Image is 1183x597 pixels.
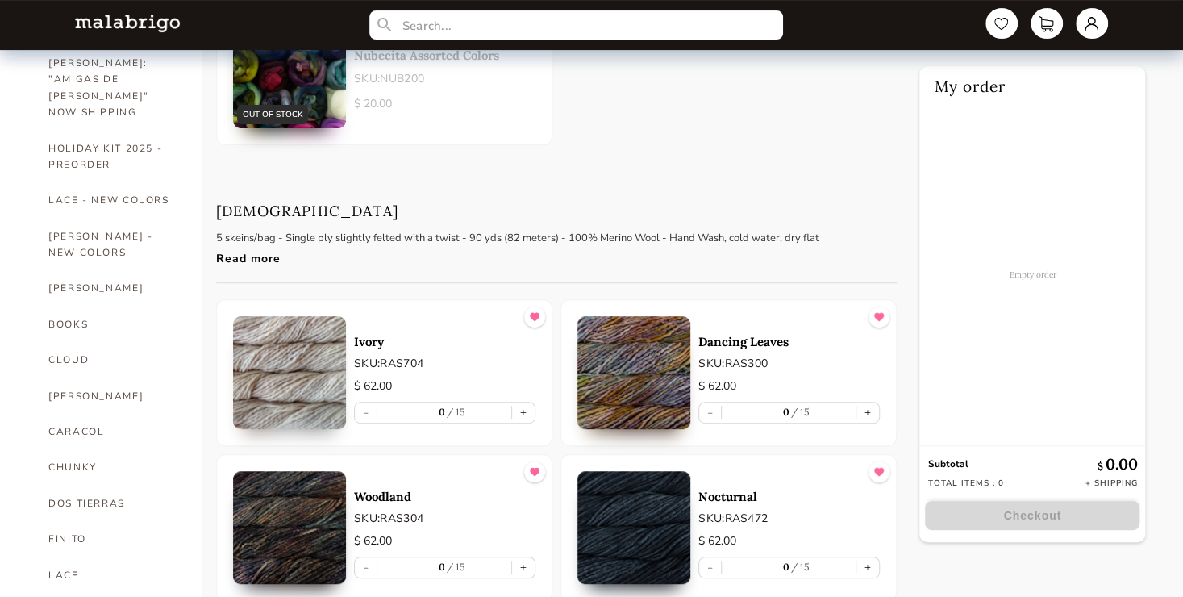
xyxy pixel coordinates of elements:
[919,501,1145,530] a: Checkout
[48,131,177,183] a: HOLIDAY KIT 2025 - PREORDER
[48,307,177,342] a: BOOKS
[354,489,535,504] a: Woodland
[233,316,346,429] img: 0.jpg
[354,48,535,63] a: Nubecita Assorted Colors
[48,342,177,378] a: CLOUD
[789,406,810,418] label: 15
[856,403,879,423] button: +
[354,532,535,550] p: $ 62.00
[75,15,180,31] img: L5WsItTXhTFtyxb3tkNoXNspfcfOAAWlbXYcuBTUg0FA22wzaAJ6kXiYLTb6coiuTfQf1mE2HwVko7IAAAAASUVORK5CYII=
[48,557,177,593] a: LACE
[698,489,880,504] a: Nocturnal
[354,355,535,372] p: SKU: RAS704
[48,182,177,218] a: LACE - NEW COLORS
[919,106,1145,443] div: Empty order
[216,202,398,220] h1: [DEMOGRAPHIC_DATA]
[698,510,880,527] p: SKU: RAS472
[1097,454,1137,474] p: 0.00
[577,316,690,429] img: 0.jpg
[512,557,535,578] button: +
[48,378,177,414] a: [PERSON_NAME]
[789,561,810,573] label: 15
[698,334,880,349] a: Dancing Leaves
[927,457,968,470] strong: Subtotal
[925,501,1139,530] button: Checkout
[354,510,535,527] p: SKU: RAS304
[512,403,535,423] button: +
[233,15,346,128] a: OUT OF STOCK
[216,231,819,245] p: 5 skeins/bag - Single ply slightly felted with a twist - 90 yds (82 meters) - 100% Merino Wool - ...
[48,414,177,449] a: CARACOL
[48,45,177,131] a: [PERSON_NAME]: "AMIGAS DE [PERSON_NAME]" NOW SHIPPING
[48,486,177,521] a: DOS TIERRAS
[1085,478,1137,489] p: + Shipping
[445,406,466,418] label: 15
[1097,460,1105,472] span: $
[48,270,177,306] a: [PERSON_NAME]
[698,532,880,550] p: $ 62.00
[233,15,346,128] img: 0.jpg
[233,471,346,584] img: 0.jpg
[577,471,690,584] img: 0.jpg
[48,521,177,557] a: FINITO
[354,70,535,87] p: SKU: NUB200
[354,334,535,349] a: Ivory
[354,95,535,113] p: $ 20.00
[216,243,819,266] div: Read more
[927,66,1137,106] h2: My order
[856,557,879,578] button: +
[698,355,880,372] p: SKU: RAS300
[445,561,466,573] label: 15
[48,219,177,271] a: [PERSON_NAME] - NEW COLORS
[698,378,880,395] p: $ 62.00
[369,10,782,40] input: Search...
[354,378,535,395] p: $ 62.00
[48,449,177,485] a: CHUNKY
[243,109,302,120] p: OUT OF STOCK
[927,478,1003,489] p: Total items : 0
